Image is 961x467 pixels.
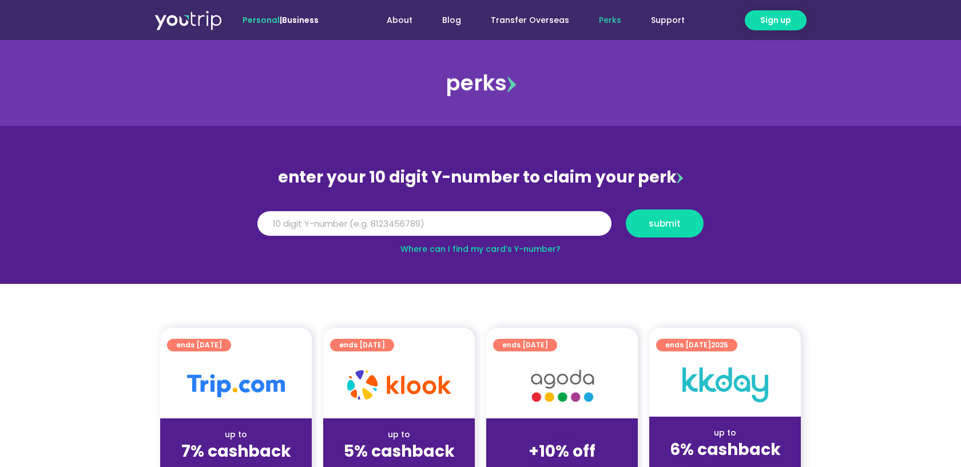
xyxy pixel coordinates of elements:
[243,14,280,26] span: Personal
[493,339,557,351] a: ends [DATE]
[243,14,319,26] span: |
[257,211,611,236] input: 10 digit Y-number (e.g. 8123456789)
[476,10,584,31] a: Transfer Overseas
[350,10,700,31] nav: Menu
[626,209,704,238] button: submit
[344,440,455,462] strong: 5% cashback
[760,14,791,26] span: Sign up
[252,163,709,192] div: enter your 10 digit Y-number to claim your perk
[282,14,319,26] a: Business
[656,339,737,351] a: ends [DATE]2025
[332,429,466,441] div: up to
[167,339,231,351] a: ends [DATE]
[584,10,636,31] a: Perks
[400,243,561,255] a: Where can I find my card’s Y-number?
[339,339,385,351] span: ends [DATE]
[257,209,704,246] form: Y Number
[551,429,573,440] span: up to
[529,440,595,462] strong: +10% off
[427,10,476,31] a: Blog
[658,427,792,439] div: up to
[745,10,807,30] a: Sign up
[649,219,681,228] span: submit
[711,340,728,350] span: 2025
[330,339,394,351] a: ends [DATE]
[636,10,700,31] a: Support
[169,429,303,441] div: up to
[181,440,291,462] strong: 7% cashback
[372,10,427,31] a: About
[176,339,222,351] span: ends [DATE]
[665,339,728,351] span: ends [DATE]
[502,339,548,351] span: ends [DATE]
[670,438,781,461] strong: 6% cashback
